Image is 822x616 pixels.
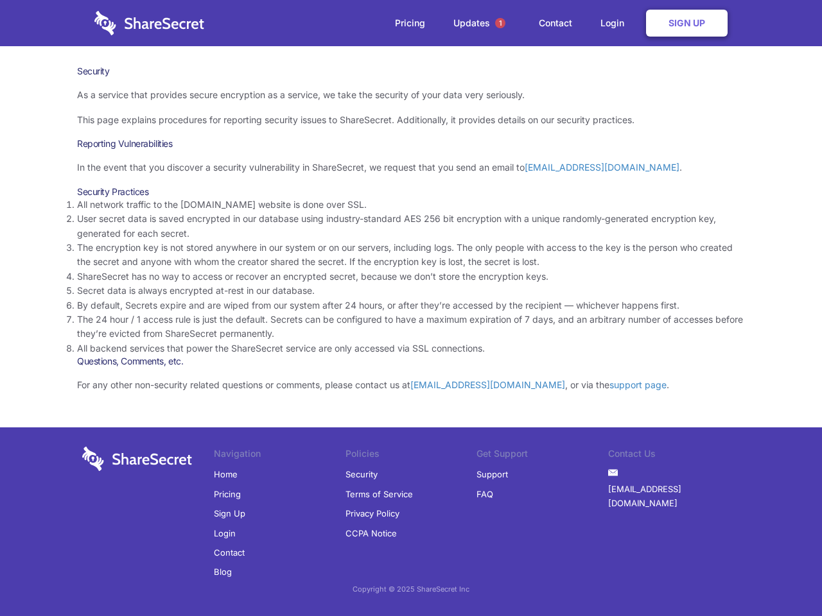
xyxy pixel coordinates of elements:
[345,484,413,504] a: Terms of Service
[77,160,745,175] p: In the event that you discover a security vulnerability in ShareSecret, we request that you send ...
[77,341,745,355] li: All backend services that power the ShareSecret service are only accessed via SSL connections.
[214,524,236,543] a: Login
[77,284,745,298] li: Secret data is always encrypted at-rest in our database.
[345,447,477,465] li: Policies
[77,138,745,150] h3: Reporting Vulnerabilities
[77,186,745,198] h3: Security Practices
[477,447,608,465] li: Get Support
[214,562,232,581] a: Blog
[646,10,728,37] a: Sign Up
[495,18,505,28] span: 1
[525,162,679,173] a: [EMAIL_ADDRESS][DOMAIN_NAME]
[94,11,204,35] img: logo-wordmark-white-trans-d4663122ce5f474addd5e946df7df03e33cb6a1c49d2221995e7729f52c070b2.svg
[345,524,397,543] a: CCPA Notice
[77,113,745,127] p: This page explains procedures for reporting security issues to ShareSecret. Additionally, it prov...
[382,3,438,43] a: Pricing
[609,379,667,390] a: support page
[82,447,192,471] img: logo-wordmark-white-trans-d4663122ce5f474addd5e946df7df03e33cb6a1c49d2221995e7729f52c070b2.svg
[77,378,745,392] p: For any other non-security related questions or comments, please contact us at , or via the .
[588,3,643,43] a: Login
[608,479,740,513] a: [EMAIL_ADDRESS][DOMAIN_NAME]
[345,504,399,523] a: Privacy Policy
[214,504,245,523] a: Sign Up
[608,447,740,465] li: Contact Us
[77,198,745,212] li: All network traffic to the [DOMAIN_NAME] website is done over SSL.
[477,465,508,484] a: Support
[345,465,378,484] a: Security
[77,212,745,241] li: User secret data is saved encrypted in our database using industry-standard AES 256 bit encryptio...
[77,355,745,367] h3: Questions, Comments, etc.
[526,3,585,43] a: Contact
[410,379,565,390] a: [EMAIL_ADDRESS][DOMAIN_NAME]
[77,298,745,312] li: By default, Secrets expire and are wiped from our system after 24 hours, or after they’re accesse...
[77,269,745,284] li: ShareSecret has no way to access or recover an encrypted secret, because we don’t store the encry...
[214,484,241,504] a: Pricing
[477,484,493,504] a: FAQ
[214,447,345,465] li: Navigation
[77,88,745,102] p: As a service that provides secure encryption as a service, we take the security of your data very...
[77,65,745,77] h1: Security
[214,465,238,484] a: Home
[214,543,245,562] a: Contact
[77,312,745,341] li: The 24 hour / 1 access rule is just the default. Secrets can be configured to have a maximum expi...
[77,241,745,269] li: The encryption key is not stored anywhere in our system or on our servers, including logs. The on...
